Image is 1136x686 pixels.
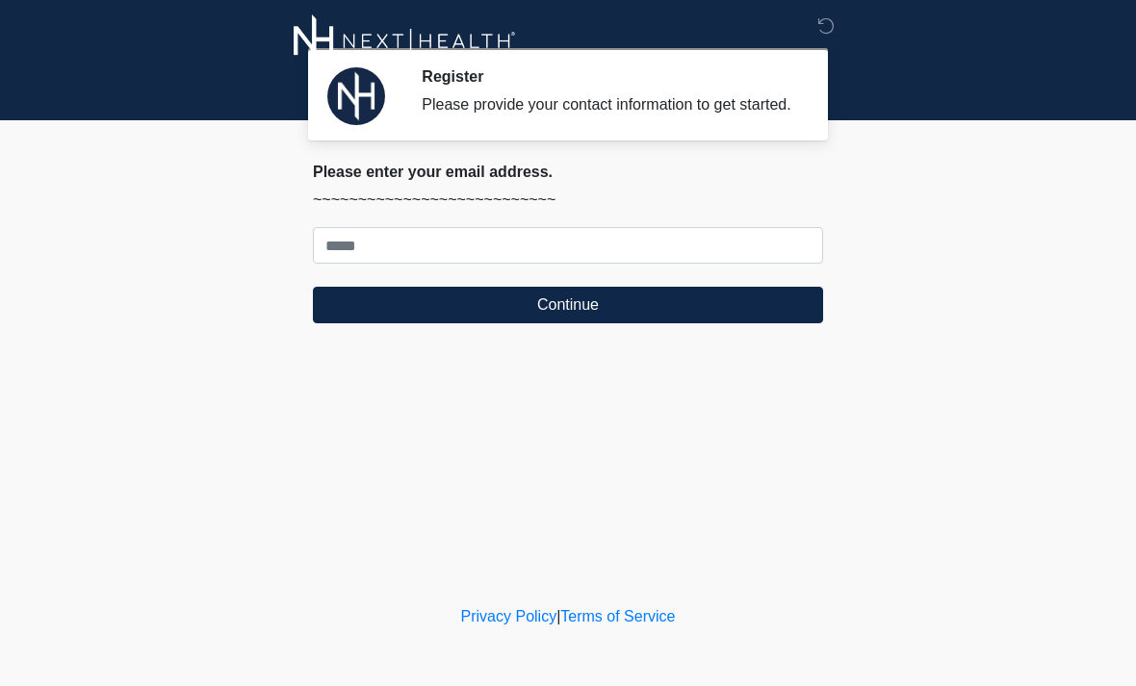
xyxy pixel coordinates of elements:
[422,93,794,116] div: Please provide your contact information to get started.
[313,189,823,212] p: ~~~~~~~~~~~~~~~~~~~~~~~~~~~
[461,608,557,624] a: Privacy Policy
[294,14,516,67] img: Next-Health Logo
[560,608,675,624] a: Terms of Service
[313,163,823,181] h2: Please enter your email address.
[556,608,560,624] a: |
[327,67,385,125] img: Agent Avatar
[313,287,823,323] button: Continue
